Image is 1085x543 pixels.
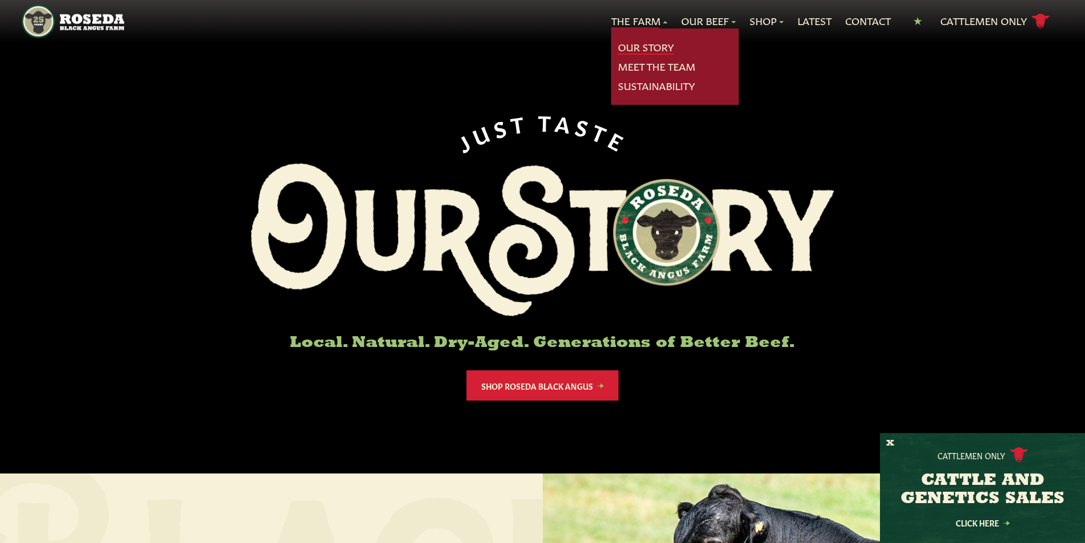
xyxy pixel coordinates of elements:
[574,113,596,140] span: S
[611,14,668,28] a: The Farm
[618,59,695,74] a: Meet The Team
[468,118,496,147] span: U
[797,14,832,28] a: Latest
[937,450,1005,461] p: Cattlemen Only
[509,110,530,135] span: T
[940,11,1050,31] a: Cattlemen Only
[589,119,615,146] span: T
[251,334,834,352] h6: Local. Natural. Dry-Aged. Generations of Better Beef.
[453,127,477,154] span: J
[886,438,894,450] button: X
[931,519,1034,526] a: Click Here
[681,14,736,28] a: Our Beef
[538,109,556,133] span: T
[22,5,124,38] img: https://roseda.com/wp-content/uploads/2021/05/roseda-25-header.png
[750,14,784,28] a: Shop
[606,126,632,154] span: E
[845,14,891,28] a: Contact
[894,472,1071,508] h3: CATTLE AND GENETICS SALES
[618,40,674,55] a: Our Story
[1010,447,1028,463] img: cattle-icon.svg
[554,110,576,135] span: A
[466,370,619,401] a: Shop Roseda Black Angus
[251,164,834,316] img: Roseda Black Aangus Farm
[618,79,695,93] a: Sustainability
[452,109,633,154] div: JUST TASTE
[490,113,513,139] span: S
